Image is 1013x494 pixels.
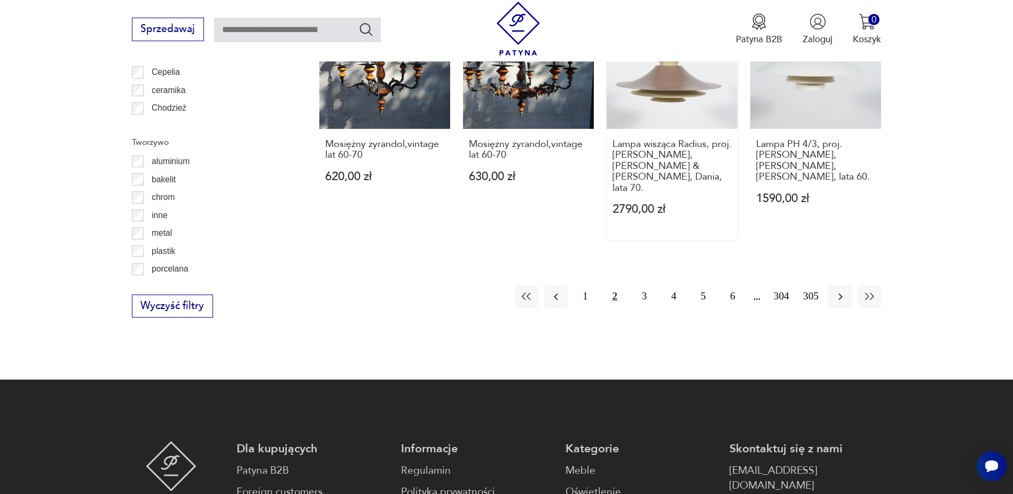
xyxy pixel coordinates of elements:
[132,26,204,34] a: Sprzedawaj
[132,295,213,318] button: Wyczyść filtry
[729,441,881,457] p: Skontaktuj się z nami
[469,171,588,182] p: 630,00 zł
[237,463,388,478] a: Patyna B2B
[146,441,197,491] img: Patyna - sklep z meblami i dekoracjami vintage
[751,13,767,30] img: Ikona medalu
[401,441,553,457] p: Informacje
[152,101,186,115] p: Chodzież
[566,463,717,478] a: Meble
[810,13,826,30] img: Ikonka użytkownika
[859,13,875,30] img: Ikona koszyka
[736,13,782,45] a: Ikona medaluPatyna B2B
[574,285,597,308] button: 1
[237,441,388,457] p: Dla kupujących
[152,83,185,97] p: ceramika
[633,285,656,308] button: 3
[977,451,1007,481] iframe: Smartsupp widget button
[469,139,588,161] h3: Mosiężny żyrandol,vintage lat 60-70
[325,171,444,182] p: 620,00 zł
[868,14,879,25] div: 0
[853,13,881,45] button: 0Koszyk
[736,33,782,45] p: Patyna B2B
[692,285,714,308] button: 5
[152,226,172,240] p: metal
[325,139,444,161] h3: Mosiężny żyrandol,vintage lat 60-70
[152,119,184,133] p: Ćmielów
[612,204,732,215] p: 2790,00 zł
[799,285,822,308] button: 305
[401,463,553,478] a: Regulamin
[152,280,178,294] p: porcelit
[152,190,175,204] p: chrom
[566,441,717,457] p: Kategorie
[756,193,875,204] p: 1590,00 zł
[756,139,875,183] h3: Lampa PH 4/3, proj. [PERSON_NAME], [PERSON_NAME], [PERSON_NAME], lata 60.
[152,173,176,187] p: bakelit
[132,18,204,41] button: Sprzedawaj
[721,285,744,308] button: 6
[152,155,190,168] p: aluminium
[491,2,545,56] img: Patyna - sklep z meblami i dekoracjami vintage
[152,65,180,79] p: Cepelia
[803,33,833,45] p: Zaloguj
[662,285,685,308] button: 4
[152,209,167,222] p: inne
[736,13,782,45] button: Patyna B2B
[803,13,833,45] button: Zaloguj
[152,244,175,258] p: plastik
[770,285,793,308] button: 304
[358,21,374,37] button: Szukaj
[132,135,289,149] p: Tworzywo
[612,139,732,194] h3: Lampa wisząca Radius, proj. [PERSON_NAME], [PERSON_NAME] & [PERSON_NAME], Dania, lata 70.
[853,33,881,45] p: Koszyk
[603,285,626,308] button: 2
[729,463,881,494] a: [EMAIL_ADDRESS][DOMAIN_NAME]
[152,262,189,276] p: porcelana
